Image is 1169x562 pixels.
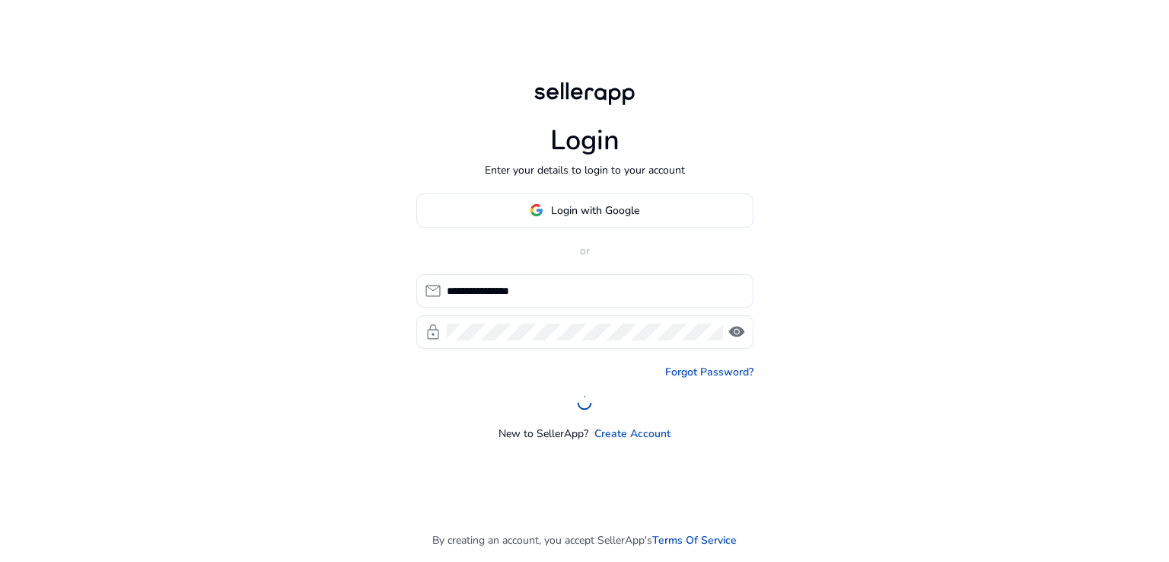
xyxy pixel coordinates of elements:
[550,124,620,157] h1: Login
[530,203,543,217] img: google-logo.svg
[728,323,746,341] span: visibility
[498,426,588,442] p: New to SellerApp?
[424,282,442,300] span: mail
[594,426,671,442] a: Create Account
[665,364,753,380] a: Forgot Password?
[652,532,737,548] a: Terms Of Service
[424,323,442,341] span: lock
[416,243,753,259] p: or
[551,203,639,219] span: Login with Google
[416,193,753,228] button: Login with Google
[485,162,685,178] p: Enter your details to login to your account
